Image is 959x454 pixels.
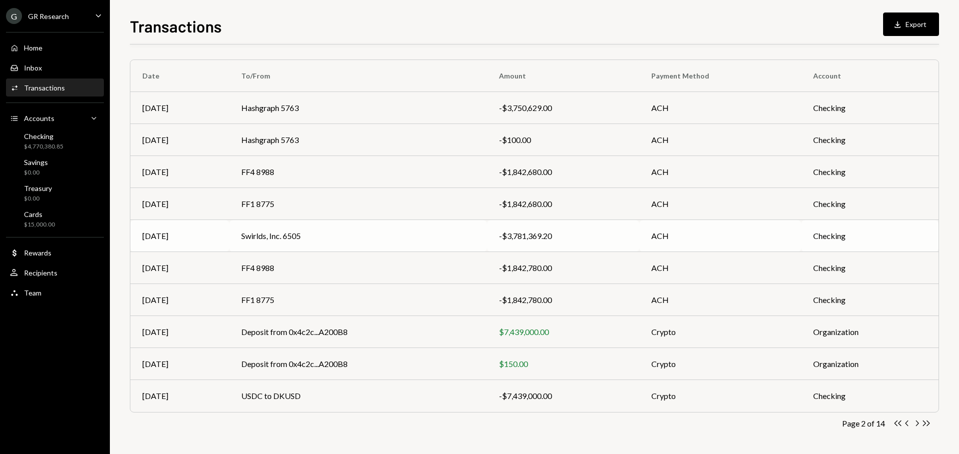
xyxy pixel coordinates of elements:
div: $0.00 [24,194,52,203]
div: -$1,842,680.00 [499,166,627,178]
td: Organization [801,316,939,348]
div: [DATE] [142,230,217,242]
td: Checking [801,188,939,220]
td: ACH [639,188,801,220]
td: Crypto [639,348,801,380]
div: Transactions [24,83,65,92]
div: -$100.00 [499,134,627,146]
td: Organization [801,348,939,380]
th: To/From [229,60,487,92]
td: Checking [801,380,939,412]
td: Crypto [639,380,801,412]
td: Checking [801,156,939,188]
td: ACH [639,92,801,124]
a: Treasury$0.00 [6,181,104,205]
a: Checking$4,770,380.85 [6,129,104,153]
div: $7,439,000.00 [499,326,627,338]
td: ACH [639,156,801,188]
td: FF4 8988 [229,156,487,188]
div: [DATE] [142,358,217,370]
div: [DATE] [142,102,217,114]
div: [DATE] [142,326,217,338]
th: Date [130,60,229,92]
div: -$1,842,780.00 [499,294,627,306]
td: ACH [639,252,801,284]
a: Home [6,38,104,56]
div: Checking [24,132,63,140]
td: Deposit from 0x4c2c...A200B8 [229,348,487,380]
a: Inbox [6,58,104,76]
div: $4,770,380.85 [24,142,63,151]
td: Crypto [639,316,801,348]
div: Home [24,43,42,52]
div: [DATE] [142,262,217,274]
div: $0.00 [24,168,48,177]
td: ACH [639,284,801,316]
div: Savings [24,158,48,166]
td: Swirlds, Inc. 6505 [229,220,487,252]
div: -$3,781,369.20 [499,230,627,242]
div: -$1,842,680.00 [499,198,627,210]
div: Page 2 of 14 [842,418,885,428]
div: Inbox [24,63,42,72]
a: Savings$0.00 [6,155,104,179]
div: Rewards [24,248,51,257]
td: Hashgraph 5763 [229,92,487,124]
div: [DATE] [142,166,217,178]
td: Checking [801,284,939,316]
div: GR Research [28,12,69,20]
div: -$1,842,780.00 [499,262,627,274]
td: Checking [801,220,939,252]
div: Treasury [24,184,52,192]
div: [DATE] [142,294,217,306]
a: Transactions [6,78,104,96]
div: Team [24,288,41,297]
div: [DATE] [142,134,217,146]
td: Hashgraph 5763 [229,124,487,156]
th: Amount [487,60,639,92]
div: $15,000.00 [24,220,55,229]
div: -$7,439,000.00 [499,390,627,402]
td: Deposit from 0x4c2c...A200B8 [229,316,487,348]
td: Checking [801,124,939,156]
a: Team [6,283,104,301]
a: Cards$15,000.00 [6,207,104,231]
div: -$3,750,629.00 [499,102,627,114]
td: ACH [639,220,801,252]
div: [DATE] [142,390,217,402]
div: Accounts [24,114,54,122]
td: FF1 8775 [229,284,487,316]
a: Recipients [6,263,104,281]
h1: Transactions [130,16,222,36]
a: Accounts [6,109,104,127]
div: [DATE] [142,198,217,210]
div: $150.00 [499,358,627,370]
td: USDC to DKUSD [229,380,487,412]
td: ACH [639,124,801,156]
div: G [6,8,22,24]
td: Checking [801,92,939,124]
th: Account [801,60,939,92]
td: Checking [801,252,939,284]
div: Cards [24,210,55,218]
td: FF4 8988 [229,252,487,284]
div: Recipients [24,268,57,277]
button: Export [883,12,939,36]
td: FF1 8775 [229,188,487,220]
a: Rewards [6,243,104,261]
th: Payment Method [639,60,801,92]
